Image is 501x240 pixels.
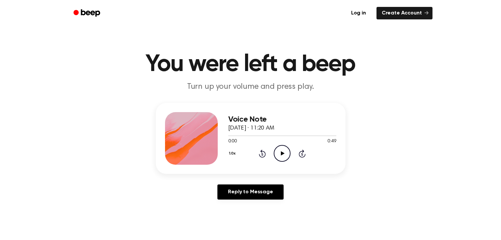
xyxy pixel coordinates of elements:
h3: Voice Note [228,115,336,124]
span: 0:00 [228,138,237,145]
a: Beep [69,7,106,20]
a: Reply to Message [217,184,283,200]
h1: You were left a beep [82,53,419,76]
a: Create Account [376,7,432,19]
span: [DATE] · 11:20 AM [228,125,274,131]
a: Log in [345,6,373,21]
button: 1.0x [228,148,238,159]
span: 0:49 [327,138,336,145]
p: Turn up your volume and press play. [124,82,377,92]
